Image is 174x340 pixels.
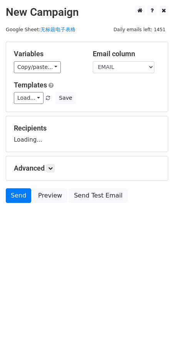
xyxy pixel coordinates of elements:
h5: Advanced [14,164,160,173]
h5: Recipients [14,124,160,132]
a: Daily emails left: 1451 [111,27,168,32]
h5: Variables [14,50,81,58]
a: 无标题电子表格 [40,27,75,32]
button: Save [55,92,75,104]
h2: New Campaign [6,6,168,19]
h5: Email column [93,50,160,58]
a: Send Test Email [69,188,127,203]
a: Preview [33,188,67,203]
a: Send [6,188,31,203]
a: Copy/paste... [14,61,61,73]
div: Loading... [14,124,160,144]
a: Templates [14,81,47,89]
small: Google Sheet: [6,27,75,32]
span: Daily emails left: 1451 [111,25,168,34]
a: Load... [14,92,43,104]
